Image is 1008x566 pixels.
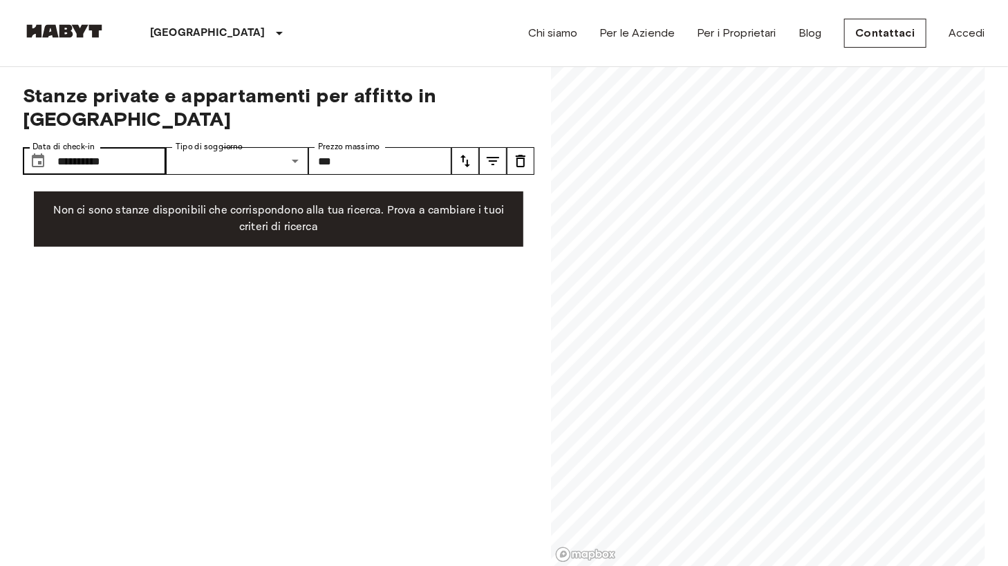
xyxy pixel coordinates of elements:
button: tune [451,147,479,175]
label: Tipo di soggiorno [176,141,243,153]
button: Choose date, selected date is 21 Oct 2025 [24,147,52,175]
a: Accedi [949,25,985,41]
a: Mapbox logo [555,547,616,563]
p: Non ci sono stanze disponibili che corrispondono alla tua ricerca. Prova a cambiare i tuoi criter... [45,202,512,236]
label: Prezzo massimo [318,141,380,153]
a: Contattaci [844,19,927,48]
a: Per i Proprietari [697,25,776,41]
a: Chi siamo [528,25,577,41]
label: Data di check-in [32,141,95,153]
button: tune [507,147,534,175]
a: Per le Aziende [599,25,675,41]
a: Blog [799,25,822,41]
img: Habyt [23,24,106,38]
p: [GEOGRAPHIC_DATA] [150,25,265,41]
span: Stanze private e appartamenti per affitto in [GEOGRAPHIC_DATA] [23,84,534,131]
button: tune [479,147,507,175]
